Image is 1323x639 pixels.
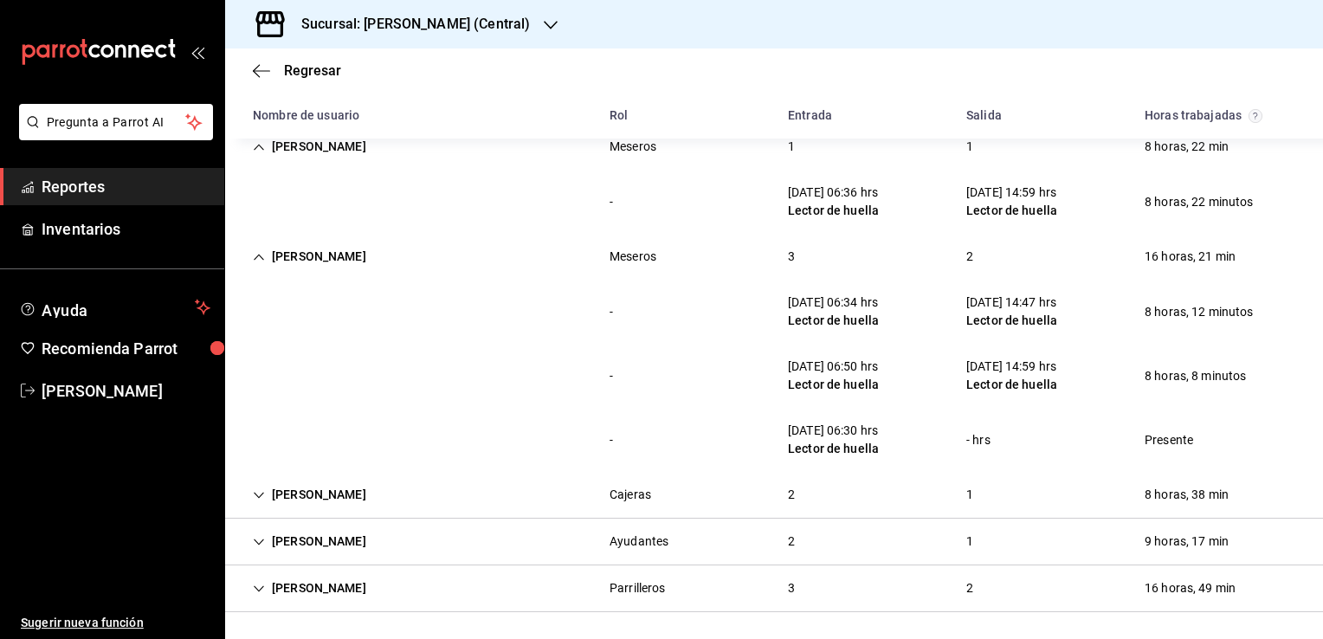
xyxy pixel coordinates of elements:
[42,175,210,198] span: Reportes
[966,431,991,449] div: - hrs
[42,297,188,318] span: Ayuda
[239,369,267,383] div: Cell
[225,472,1323,519] div: Row
[774,131,809,163] div: Cell
[774,572,809,604] div: Cell
[1131,131,1242,163] div: Cell
[1131,241,1249,273] div: Cell
[966,184,1057,202] div: [DATE] 14:59 hrs
[1131,572,1249,604] div: Cell
[1131,526,1242,558] div: Cell
[788,422,879,440] div: [DATE] 06:30 hrs
[774,287,893,337] div: Cell
[774,526,809,558] div: Cell
[788,440,879,458] div: Lector de huella
[239,241,380,273] div: Cell
[225,234,1323,280] div: Row
[966,294,1057,312] div: [DATE] 14:47 hrs
[19,104,213,140] button: Pregunta a Parrot AI
[287,14,530,35] h3: Sucursal: [PERSON_NAME] (Central)
[952,177,1071,227] div: Cell
[952,572,987,604] div: Cell
[774,351,893,401] div: Cell
[610,248,656,266] div: Meseros
[788,294,879,312] div: [DATE] 06:34 hrs
[253,62,341,79] button: Regresar
[610,303,613,321] div: -
[952,287,1071,337] div: Cell
[774,241,809,273] div: Cell
[47,113,186,132] span: Pregunta a Parrot AI
[42,337,210,360] span: Recomienda Parrot
[788,358,879,376] div: [DATE] 06:50 hrs
[952,479,987,511] div: Cell
[225,93,1323,139] div: Head
[12,126,213,144] a: Pregunta a Parrot AI
[239,131,380,163] div: Cell
[225,124,1323,170] div: Row
[225,519,1323,565] div: Row
[42,379,210,403] span: [PERSON_NAME]
[596,360,627,392] div: Cell
[239,479,380,511] div: Cell
[596,526,682,558] div: Cell
[610,579,665,597] div: Parrilleros
[596,572,679,604] div: Cell
[1249,109,1262,123] svg: El total de horas trabajadas por usuario es el resultado de la suma redondeada del registro de ho...
[966,376,1057,394] div: Lector de huella
[966,312,1057,330] div: Lector de huella
[1131,186,1268,218] div: Cell
[774,415,893,465] div: Cell
[239,100,596,132] div: HeadCell
[239,433,267,447] div: Cell
[952,424,1004,456] div: Cell
[788,184,879,202] div: [DATE] 06:36 hrs
[788,312,879,330] div: Lector de huella
[190,45,204,59] button: open_drawer_menu
[239,526,380,558] div: Cell
[952,100,1131,132] div: HeadCell
[952,241,987,273] div: Cell
[239,572,380,604] div: Cell
[774,479,809,511] div: Cell
[610,138,656,156] div: Meseros
[225,344,1323,408] div: Row
[610,193,613,211] div: -
[774,100,952,132] div: HeadCell
[225,280,1323,344] div: Row
[1131,424,1207,456] div: Cell
[610,367,613,385] div: -
[966,358,1057,376] div: [DATE] 14:59 hrs
[596,100,774,132] div: HeadCell
[1131,100,1309,132] div: HeadCell
[21,614,210,632] span: Sugerir nueva función
[952,131,987,163] div: Cell
[225,170,1323,234] div: Row
[952,351,1071,401] div: Cell
[239,305,267,319] div: Cell
[610,431,613,449] div: -
[596,186,627,218] div: Cell
[596,296,627,328] div: Cell
[952,526,987,558] div: Cell
[225,408,1323,472] div: Row
[42,217,210,241] span: Inventarios
[1131,296,1268,328] div: Cell
[788,376,879,394] div: Lector de huella
[284,62,341,79] span: Regresar
[610,532,668,551] div: Ayudantes
[239,195,267,209] div: Cell
[225,565,1323,612] div: Row
[596,479,665,511] div: Cell
[596,131,670,163] div: Cell
[596,424,627,456] div: Cell
[788,202,879,220] div: Lector de huella
[966,202,1057,220] div: Lector de huella
[1131,360,1260,392] div: Cell
[1131,479,1242,511] div: Cell
[610,486,651,504] div: Cajeras
[774,177,893,227] div: Cell
[596,241,670,273] div: Cell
